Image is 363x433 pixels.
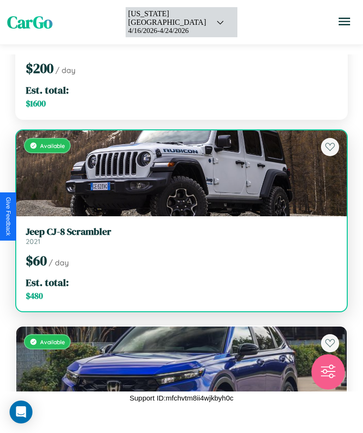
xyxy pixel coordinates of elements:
p: Support ID: mfchvtm8ii4wjkbyh0c [129,391,234,404]
span: 2021 [26,237,40,246]
span: Available [40,142,65,149]
div: Give Feedback [5,197,11,236]
span: Est. total: [26,275,69,289]
span: / day [55,65,75,75]
span: Est. total: [26,83,69,97]
div: [US_STATE][GEOGRAPHIC_DATA] [128,10,206,27]
h3: Jeep CJ-8 Scrambler [26,226,337,237]
span: / day [49,258,69,267]
a: Jeep CJ-8 Scrambler2021 [26,226,337,246]
span: $ 60 [26,252,47,270]
span: CarGo [7,11,53,34]
div: 4 / 16 / 2026 - 4 / 24 / 2026 [128,27,206,35]
span: $ 1600 [26,98,46,109]
span: $ 480 [26,290,43,302]
span: $ 200 [26,59,53,77]
div: Open Intercom Messenger [10,401,32,423]
span: Available [40,338,65,346]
